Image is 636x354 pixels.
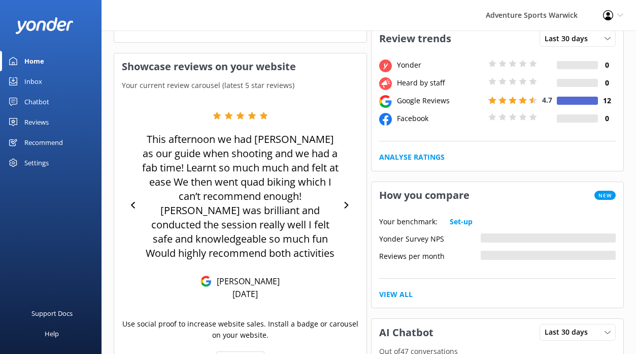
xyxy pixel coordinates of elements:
[142,132,339,260] p: This afternoon we had [PERSON_NAME] as our guide when shooting and we had a fab time! Learnt so m...
[24,153,49,173] div: Settings
[545,33,594,44] span: Last 30 days
[15,17,74,34] img: yonder-white-logo.png
[394,60,486,71] div: Yonder
[372,25,459,52] h3: Review trends
[212,276,280,287] p: [PERSON_NAME]
[394,95,486,106] div: Google Reviews
[598,60,616,71] h4: 0
[598,113,616,124] h4: 0
[394,113,486,124] div: Facebook
[24,51,44,71] div: Home
[379,152,445,163] a: Analyse Ratings
[598,77,616,88] h4: 0
[122,318,359,341] p: Use social proof to increase website sales. Install a badge or carousel on your website.
[379,251,481,260] div: Reviews per month
[394,77,486,88] div: Heard by staff
[598,95,616,106] h4: 12
[379,289,413,300] a: View All
[450,216,473,227] a: Set-up
[379,216,438,227] p: Your benchmark:
[24,132,63,153] div: Recommend
[114,53,366,80] h3: Showcase reviews on your website
[372,182,477,209] h3: How you compare
[379,233,481,243] div: Yonder Survey NPS
[200,276,212,287] img: Google Reviews
[24,92,49,112] div: Chatbot
[45,323,59,344] div: Help
[545,327,594,338] span: Last 30 days
[114,80,366,91] p: Your current review carousel (latest 5 star reviews)
[24,71,42,92] div: Inbox
[31,303,73,323] div: Support Docs
[542,95,552,105] span: 4.7
[594,191,616,200] span: New
[24,112,49,132] div: Reviews
[232,288,258,300] p: [DATE]
[372,319,441,346] h3: AI Chatbot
